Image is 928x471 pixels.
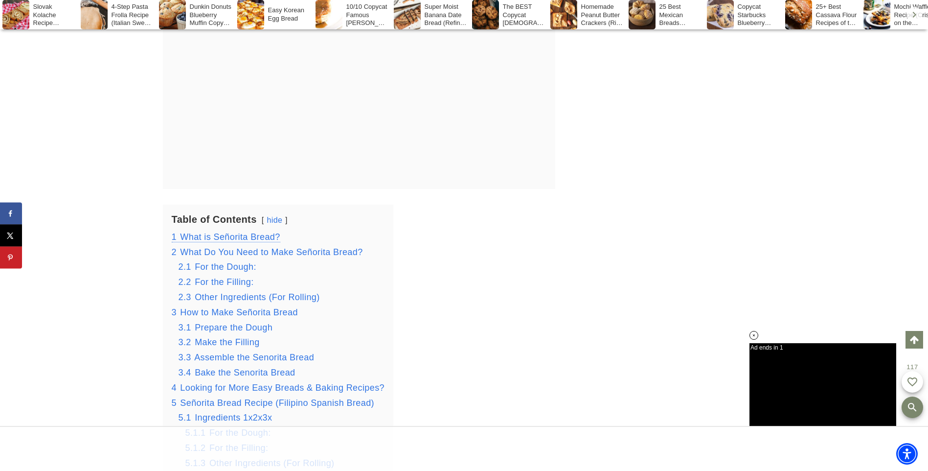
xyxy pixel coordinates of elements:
[194,353,314,362] span: Assemble the Senorita Bread
[172,383,177,393] span: 4
[179,262,191,272] span: 2.1
[179,277,191,287] span: 2.2
[195,413,272,423] span: Ingredients 1x2x3x
[267,216,282,224] a: hide
[179,337,191,347] span: 3.2
[179,292,320,302] a: 2.3 Other Ingredients (For Rolling)
[195,368,295,377] span: Bake the Senorita Bread
[905,331,923,349] a: Scroll to top
[179,337,260,347] a: 3.2 Make the Filling
[180,383,385,393] span: Looking for More Easy Breads & Baking Recipes?
[179,413,191,423] span: 5.1
[286,427,642,471] iframe: Advertisement
[195,262,256,272] span: For the Dough:
[179,353,191,362] span: 3.3
[172,307,177,317] span: 3
[180,232,280,242] span: What is Señorita Bread?
[896,443,918,465] div: Accessibility Menu
[179,292,191,302] span: 2.3
[195,323,272,332] span: Prepare the Dough
[172,247,177,257] span: 2
[749,343,896,426] iframe: Advertisement
[172,307,298,317] a: 3 How to Make Señorita Bread
[172,247,363,257] a: 2 What Do You Need to Make Señorita Bread?
[172,232,280,242] a: 1 What is Señorita Bread?
[180,398,374,408] span: Señorita Bread Recipe (Filipino Spanish Bread)
[180,307,298,317] span: How to Make Señorita Bread
[604,49,751,343] iframe: Advertisement
[179,413,272,423] a: 5.1 Ingredients 1x2x3x
[172,398,177,408] span: 5
[163,2,310,125] iframe: Advertisement
[195,292,320,302] span: Other Ingredients (For Rolling)
[195,277,253,287] span: For the Filling:
[179,353,315,362] a: 3.3 Assemble the Senorita Bread
[180,247,362,257] span: What Do You Need to Make Señorita Bread?
[179,368,295,377] a: 3.4 Bake the Senorita Bread
[179,323,191,332] span: 3.1
[179,277,254,287] a: 2.2 For the Filling:
[172,214,257,225] b: Table of Contents
[172,398,374,408] a: 5 Señorita Bread Recipe (Filipino Spanish Bread)
[179,262,256,272] a: 2.1 For the Dough:
[179,323,273,332] a: 3.1 Prepare the Dough
[195,337,259,347] span: Make the Filling
[172,383,385,393] a: 4 Looking for More Easy Breads & Baking Recipes?
[179,368,191,377] span: 3.4
[172,232,177,242] span: 1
